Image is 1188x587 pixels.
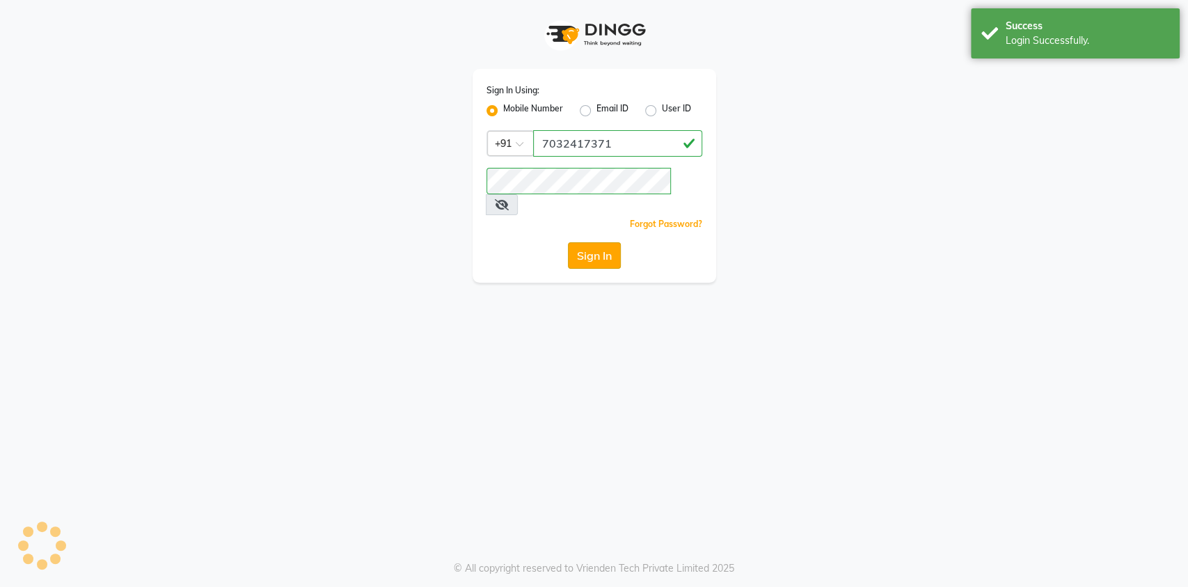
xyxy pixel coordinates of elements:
div: Login Successfully. [1006,33,1169,48]
label: Email ID [596,102,628,119]
label: Sign In Using: [486,84,539,97]
label: User ID [662,102,691,119]
input: Username [486,168,671,194]
input: Username [533,130,702,157]
a: Forgot Password? [630,219,702,229]
button: Sign In [568,242,621,269]
div: Success [1006,19,1169,33]
img: logo1.svg [539,14,650,55]
label: Mobile Number [503,102,563,119]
